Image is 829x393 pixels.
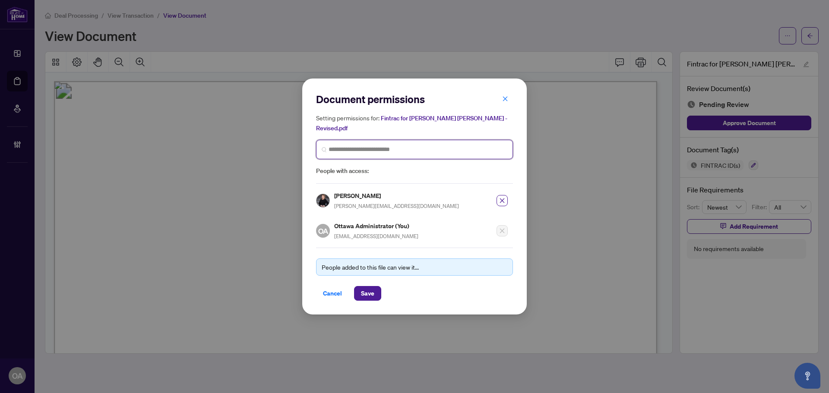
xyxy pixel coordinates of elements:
button: Save [354,286,381,301]
h2: Document permissions [316,92,513,106]
div: People added to this file can view it... [322,262,507,272]
span: Cancel [323,286,342,300]
span: [PERSON_NAME][EMAIL_ADDRESS][DOMAIN_NAME] [334,203,459,209]
img: search_icon [322,147,327,152]
img: Profile Icon [316,194,329,207]
span: People with access: [316,166,513,176]
span: close [502,96,508,102]
h5: Ottawa Administrator (You) [334,221,418,231]
button: Open asap [794,363,820,389]
h5: Setting permissions for: [316,113,513,133]
h5: [PERSON_NAME] [334,191,459,201]
span: close [499,198,505,204]
span: OA [318,225,328,236]
button: Cancel [316,286,349,301]
span: Fintrac for [PERSON_NAME] [PERSON_NAME] - Revised.pdf [316,114,507,132]
span: [EMAIL_ADDRESS][DOMAIN_NAME] [334,233,418,239]
span: Save [361,286,374,300]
